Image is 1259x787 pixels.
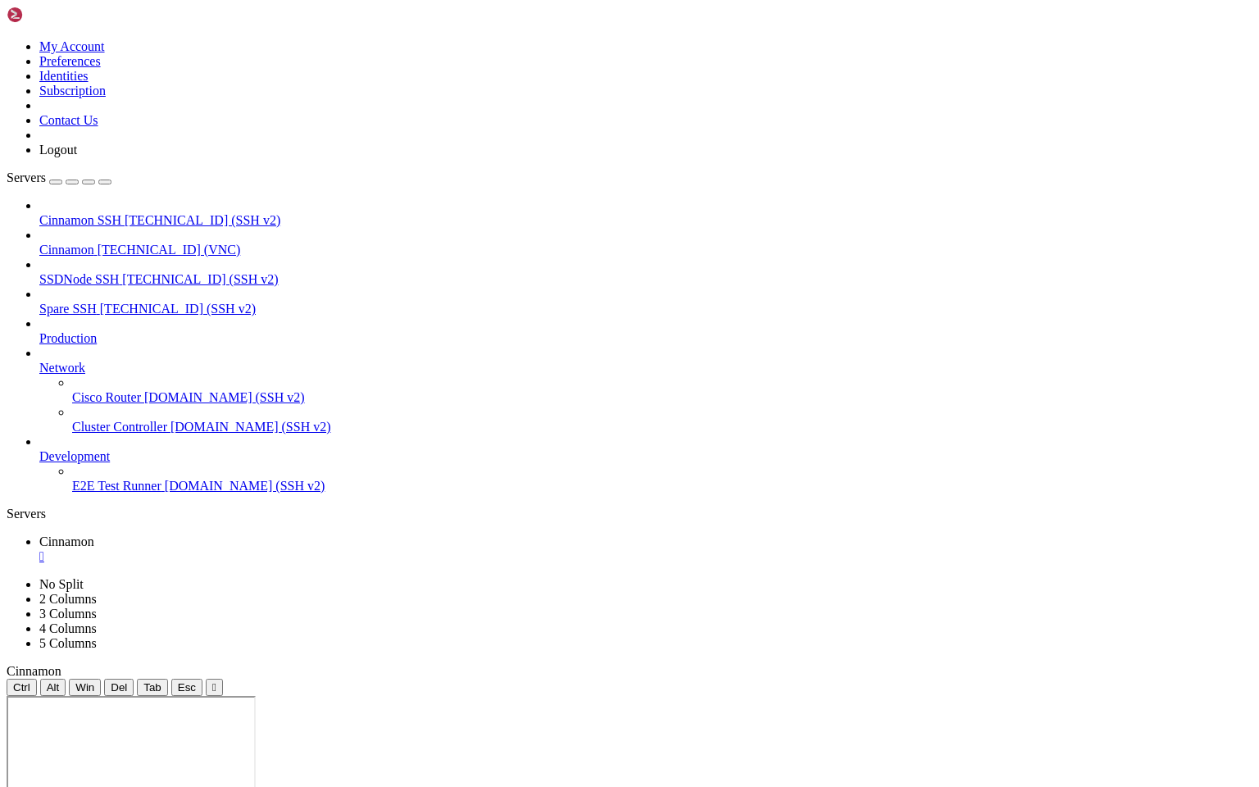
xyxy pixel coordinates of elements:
[39,316,1252,346] li: Production
[39,535,94,548] span: Cinnamon
[47,681,60,694] span: Alt
[39,113,98,127] a: Contact Us
[39,84,106,98] a: Subscription
[165,479,325,493] span: [DOMAIN_NAME] (SSH v2)
[144,390,305,404] span: [DOMAIN_NAME] (SSH v2)
[39,272,1252,287] a: SSDNode SSH [TECHNICAL_ID] (SSH v2)
[39,621,97,635] a: 4 Columns
[72,390,1252,405] a: Cisco Router [DOMAIN_NAME] (SSH v2)
[39,272,119,286] span: SSDNode SSH
[39,213,1252,228] a: Cinnamon SSH [TECHNICAL_ID] (SSH v2)
[39,434,1252,494] li: Development
[111,681,127,694] span: Del
[39,143,77,157] a: Logout
[7,507,1252,521] div: Servers
[39,361,85,375] span: Network
[39,302,97,316] span: Spare SSH
[39,228,1252,257] li: Cinnamon [TECHNICAL_ID] (VNC)
[171,679,202,696] button: Esc
[72,464,1252,494] li: E2E Test Runner [DOMAIN_NAME] (SSH v2)
[170,420,331,434] span: [DOMAIN_NAME] (SSH v2)
[39,535,1252,564] a: Cinnamon
[104,679,134,696] button: Del
[75,681,94,694] span: Win
[122,272,278,286] span: [TECHNICAL_ID] (SSH v2)
[72,420,1252,434] a: Cluster Controller [DOMAIN_NAME] (SSH v2)
[39,243,94,257] span: Cinnamon
[143,681,161,694] span: Tab
[212,681,216,694] div: 
[72,375,1252,405] li: Cisco Router [DOMAIN_NAME] (SSH v2)
[137,679,168,696] button: Tab
[7,171,111,184] a: Servers
[39,257,1252,287] li: SSDNode SSH [TECHNICAL_ID] (SSH v2)
[39,449,1252,464] a: Development
[72,420,167,434] span: Cluster Controller
[7,679,37,696] button: Ctrl
[39,69,89,83] a: Identities
[39,361,1252,375] a: Network
[13,681,30,694] span: Ctrl
[7,7,101,23] img: Shellngn
[40,679,66,696] button: Alt
[39,636,97,650] a: 5 Columns
[7,664,61,678] span: Cinnamon
[206,679,223,696] button: 
[125,213,280,227] span: [TECHNICAL_ID] (SSH v2)
[39,54,101,68] a: Preferences
[39,577,84,591] a: No Split
[39,331,97,345] span: Production
[39,607,97,621] a: 3 Columns
[39,592,97,606] a: 2 Columns
[72,479,1252,494] a: E2E Test Runner [DOMAIN_NAME] (SSH v2)
[39,331,1252,346] a: Production
[39,39,105,53] a: My Account
[39,449,110,463] span: Development
[39,198,1252,228] li: Cinnamon SSH [TECHNICAL_ID] (SSH v2)
[72,405,1252,434] li: Cluster Controller [DOMAIN_NAME] (SSH v2)
[39,549,1252,564] a: 
[72,390,141,404] span: Cisco Router
[100,302,256,316] span: [TECHNICAL_ID] (SSH v2)
[7,171,46,184] span: Servers
[69,679,101,696] button: Win
[39,287,1252,316] li: Spare SSH [TECHNICAL_ID] (SSH v2)
[39,346,1252,434] li: Network
[72,479,161,493] span: E2E Test Runner
[178,681,196,694] span: Esc
[39,302,1252,316] a: Spare SSH [TECHNICAL_ID] (SSH v2)
[98,243,241,257] span: [TECHNICAL_ID] (VNC)
[39,213,121,227] span: Cinnamon SSH
[39,243,1252,257] a: Cinnamon [TECHNICAL_ID] (VNC)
